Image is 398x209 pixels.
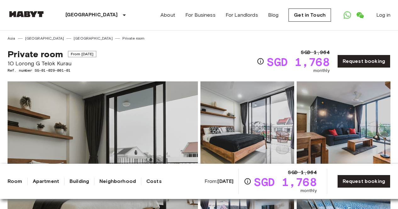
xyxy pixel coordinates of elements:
[217,178,233,184] b: [DATE]
[200,81,294,164] img: Picture of unit SG-01-029-001-01
[244,178,251,185] svg: Check cost overview for full price breakdown. Please note that discounts apply to new joiners onl...
[65,11,118,19] p: [GEOGRAPHIC_DATA]
[267,56,329,68] span: SGD 1,768
[8,178,22,185] a: Room
[33,178,59,185] a: Apartment
[74,36,113,41] a: [GEOGRAPHIC_DATA]
[8,36,15,41] a: Asia
[300,188,317,194] span: monthly
[301,49,329,56] span: SGD 1,964
[205,178,234,185] span: From:
[160,11,175,19] a: About
[68,51,97,57] span: From [DATE]
[8,68,96,73] span: Ref. number SG-01-029-001-01
[8,11,45,17] img: Habyt
[297,81,390,164] img: Picture of unit SG-01-029-001-01
[8,49,63,59] span: Private room
[226,11,258,19] a: For Landlords
[289,8,331,22] a: Get in Touch
[337,55,390,68] a: Request booking
[146,178,162,185] a: Costs
[288,169,317,176] span: SGD 1,964
[185,11,216,19] a: For Business
[354,9,366,21] a: Open WeChat
[99,178,136,185] a: Neighborhood
[337,175,390,188] a: Request booking
[376,11,390,19] a: Log in
[25,36,64,41] a: [GEOGRAPHIC_DATA]
[313,68,330,74] span: monthly
[70,178,89,185] a: Building
[8,59,96,68] span: 10 Lorong G Telok Kurau
[341,9,354,21] a: Open WhatsApp
[257,58,264,65] svg: Check cost overview for full price breakdown. Please note that discounts apply to new joiners onl...
[122,36,145,41] a: Private room
[268,11,279,19] a: Blog
[254,176,317,188] span: SGD 1,768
